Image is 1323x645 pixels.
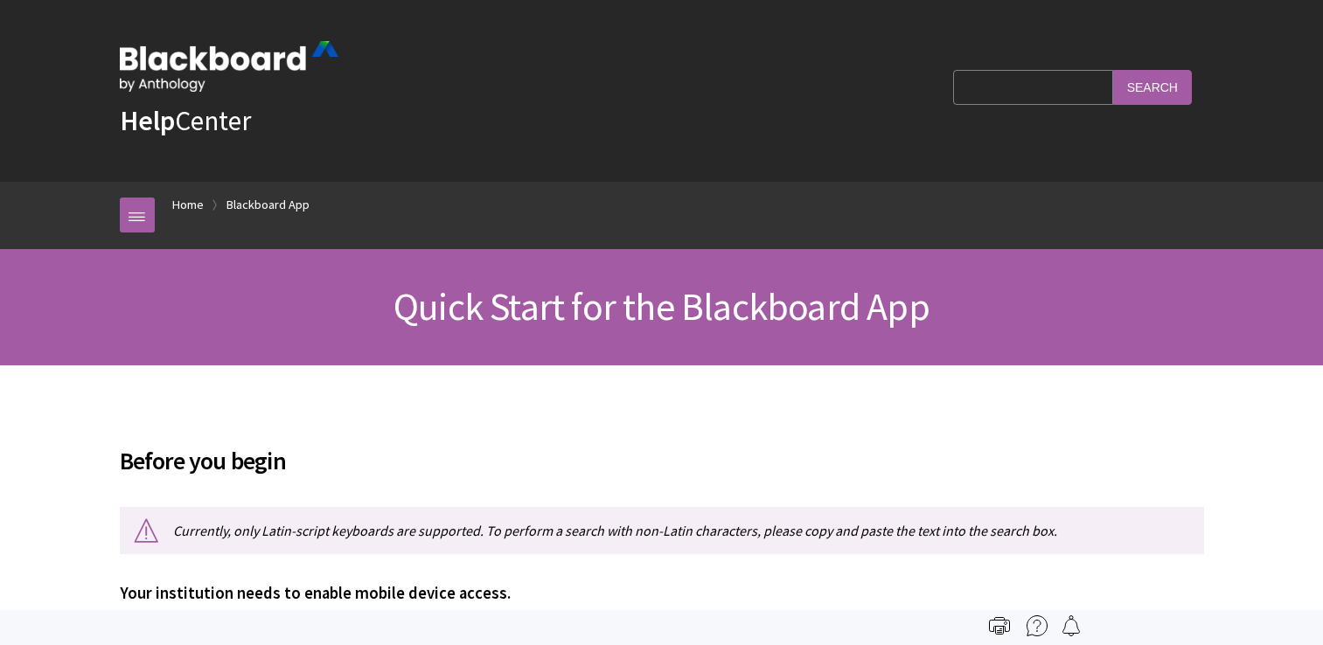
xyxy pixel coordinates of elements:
[120,41,338,92] img: Blackboard by Anthology
[989,615,1010,636] img: Print
[1061,615,1082,636] img: Follow this page
[120,583,511,603] span: Your institution needs to enable mobile device access.
[1113,70,1192,104] input: Search
[120,507,1204,554] p: Currently, only Latin-script keyboards are supported. To perform a search with non-Latin characte...
[393,282,930,330] span: Quick Start for the Blackboard App
[120,442,1204,479] span: Before you begin
[120,103,175,138] strong: Help
[120,103,251,138] a: HelpCenter
[226,194,310,216] a: Blackboard App
[172,194,204,216] a: Home
[1027,615,1048,636] img: More help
